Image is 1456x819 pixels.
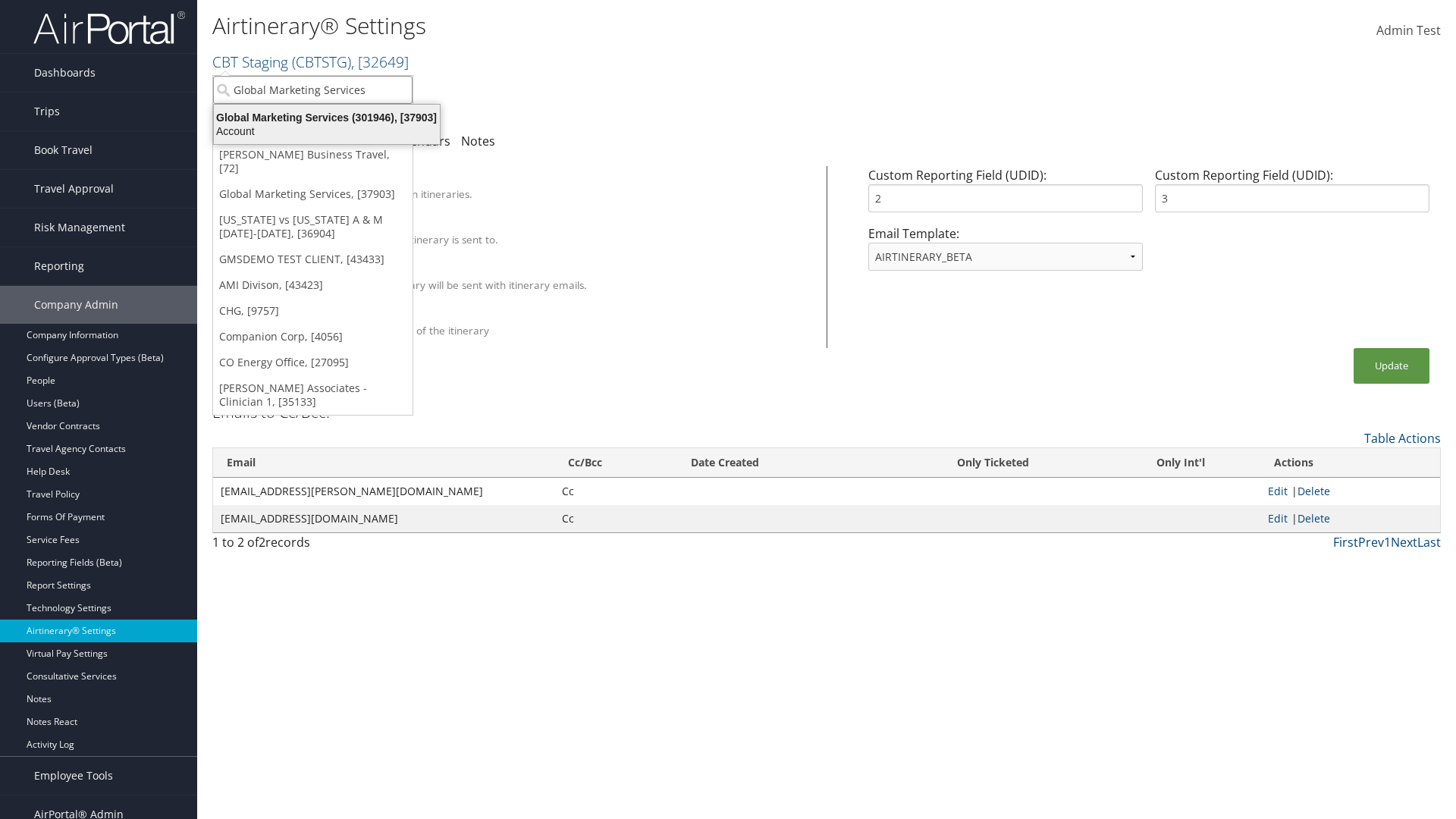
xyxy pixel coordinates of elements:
[283,264,808,278] div: Attach PDF
[554,478,677,505] td: Cc
[34,93,60,130] span: Trips
[34,286,118,324] span: Company Admin
[1149,166,1436,224] div: Custom Reporting Field (UDID):
[1268,511,1288,526] a: Edit
[1260,448,1440,478] th: Actions
[212,533,510,559] div: 1 to 2 of records
[213,505,554,532] td: [EMAIL_ADDRESS][DOMAIN_NAME]
[1298,511,1330,526] a: Delete
[1376,8,1441,55] a: Admin Test
[205,124,449,138] div: Account
[34,209,125,246] span: Risk Management
[213,448,554,478] th: Email: activate to sort column ascending
[862,166,1149,224] div: Custom Reporting Field (UDID):
[34,131,93,169] span: Book Travel
[213,272,413,298] a: AMI Divison, [43423]
[1102,448,1260,478] th: Only Int'l: activate to sort column ascending
[283,309,808,323] div: Show Survey
[213,478,554,505] td: [EMAIL_ADDRESS][PERSON_NAME][DOMAIN_NAME]
[34,757,113,795] span: Employee Tools
[283,173,808,187] div: Client Name
[677,448,885,478] th: Date Created: activate to sort column ascending
[205,111,449,124] div: Global Marketing Services (301946), [37903]
[213,298,413,324] a: CHG, [9757]
[34,247,84,285] span: Reporting
[283,218,808,232] div: Override Email
[554,448,677,478] th: Cc/Bcc: activate to sort column ascending
[259,534,265,551] span: 2
[351,52,409,72] span: , [ 32649 ]
[34,54,96,92] span: Dashboards
[461,133,495,149] a: Notes
[1298,484,1330,498] a: Delete
[862,224,1149,283] div: Email Template:
[213,142,413,181] a: [PERSON_NAME] Business Travel, [72]
[283,278,587,293] label: A PDF version of the itinerary will be sent with itinerary emails.
[1364,430,1441,447] a: Table Actions
[1391,534,1417,551] a: Next
[213,207,413,246] a: [US_STATE] vs [US_STATE] A & M [DATE]-[DATE], [36904]
[213,324,413,350] a: Companion Corp, [4056]
[1376,22,1441,39] span: Admin Test
[34,170,114,208] span: Travel Approval
[884,448,1101,478] th: Only Ticketed: activate to sort column ascending
[1358,534,1384,551] a: Prev
[393,133,450,149] a: Calendars
[33,10,185,45] img: airportal-logo.png
[212,10,1031,42] h1: Airtinerary® Settings
[292,52,351,72] span: ( CBTSTG )
[1417,534,1441,551] a: Last
[213,76,413,104] input: Search Accounts
[1354,348,1429,384] button: Update
[213,375,413,415] a: [PERSON_NAME] Associates - Clinician 1, [35133]
[1260,505,1440,532] td: |
[212,52,409,72] a: CBT Staging
[213,246,413,272] a: GMSDEMO TEST CLIENT, [43433]
[1268,484,1288,498] a: Edit
[213,350,413,375] a: CO Energy Office, [27095]
[1384,534,1391,551] a: 1
[554,505,677,532] td: Cc
[213,181,413,207] a: Global Marketing Services, [37903]
[1333,534,1358,551] a: First
[1260,478,1440,505] td: |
